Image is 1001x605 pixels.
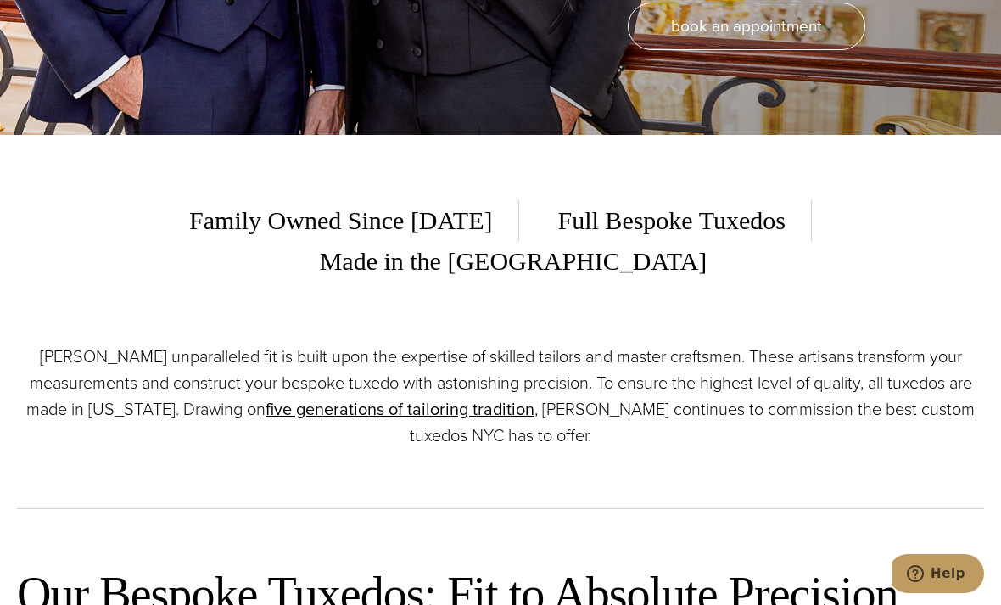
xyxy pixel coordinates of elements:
[17,344,984,449] p: [PERSON_NAME] unparalleled fit is built upon the expertise of skilled tailors and master craftsme...
[294,241,707,283] span: Made in the [GEOGRAPHIC_DATA]
[266,396,534,422] a: five generations of tailoring tradition
[189,200,518,241] span: Family Owned Since [DATE]
[892,554,984,597] iframe: Opens a widget where you can chat to one of our agents
[533,200,812,241] span: Full Bespoke Tuxedos
[628,3,865,50] a: book an appointment
[671,14,822,38] span: book an appointment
